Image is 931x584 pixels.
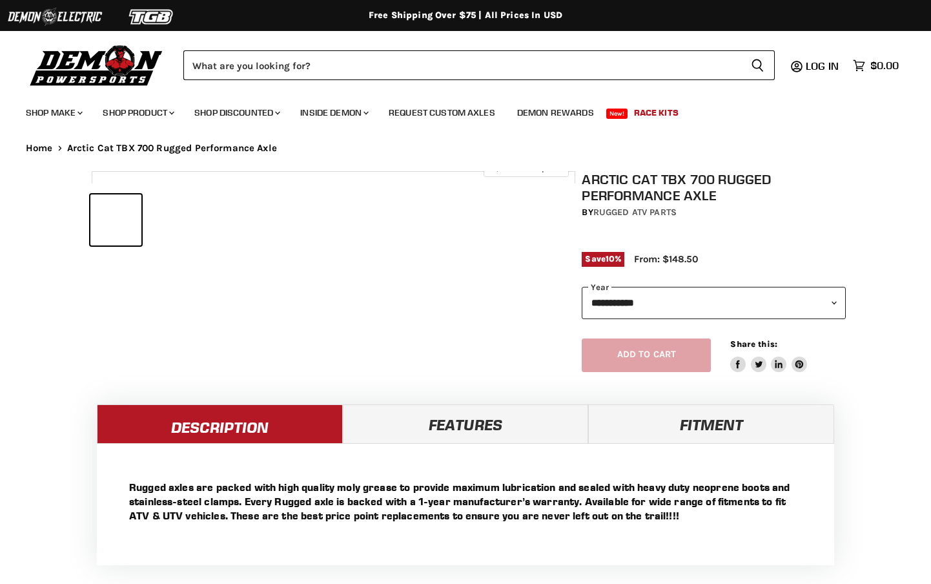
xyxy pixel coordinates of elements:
[507,99,604,126] a: Demon Rewards
[606,109,628,119] span: New!
[97,404,343,443] a: Description
[129,480,802,523] p: Rugged axles are packed with high quality moly grease to provide maximum lubrication and sealed w...
[311,194,362,245] button: Arctic Cat TBX 700 Rugged Performance Axle thumbnail
[185,99,288,126] a: Shop Discounted
[582,205,846,220] div: by
[741,50,775,80] button: Search
[588,404,834,443] a: Fitment
[90,194,141,245] button: Arctic Cat TBX 700 Rugged Performance Axle thumbnail
[256,194,307,245] button: Arctic Cat TBX 700 Rugged Performance Axle thumbnail
[145,194,196,245] button: Arctic Cat TBX 700 Rugged Performance Axle thumbnail
[183,50,775,80] form: Product
[103,5,200,29] img: TGB Logo 2
[16,99,90,126] a: Shop Make
[800,60,846,72] a: Log in
[730,339,777,349] span: Share this:
[870,59,899,72] span: $0.00
[582,287,846,318] select: year
[93,99,182,126] a: Shop Product
[291,99,376,126] a: Inside Demon
[26,42,167,88] img: Demon Powersports
[634,253,698,265] span: From: $148.50
[582,171,846,203] h1: Arctic Cat TBX 700 Rugged Performance Axle
[490,163,562,172] span: Click to expand
[6,5,103,29] img: Demon Electric Logo 2
[379,99,505,126] a: Request Custom Axles
[365,194,416,245] button: Arctic Cat TBX 700 Rugged Performance Axle thumbnail
[624,99,688,126] a: Race Kits
[26,143,53,154] a: Home
[593,207,677,218] a: Rugged ATV Parts
[183,50,741,80] input: Search
[846,56,905,75] a: $0.00
[343,404,589,443] a: Features
[582,252,624,266] span: Save %
[67,143,277,154] span: Arctic Cat TBX 700 Rugged Performance Axle
[806,59,839,72] span: Log in
[606,254,615,264] span: 10
[16,94,895,126] ul: Main menu
[730,339,807,373] aside: Share this:
[200,194,251,245] button: Arctic Cat TBX 700 Rugged Performance Axle thumbnail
